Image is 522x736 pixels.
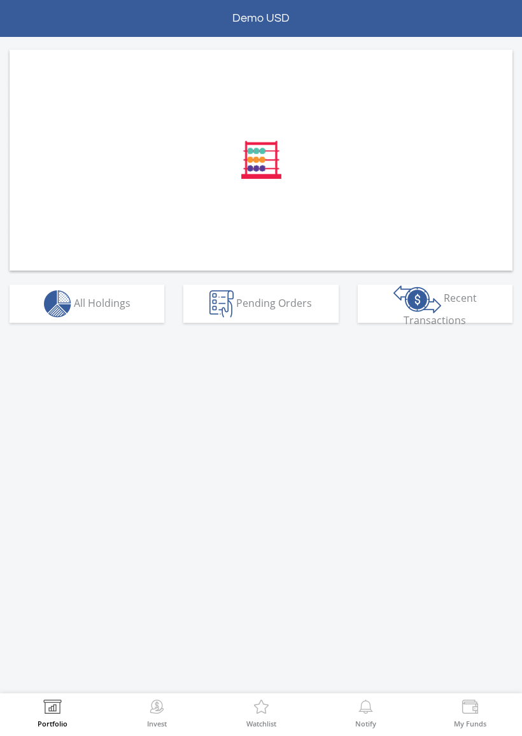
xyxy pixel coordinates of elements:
[355,720,376,727] label: Notify
[38,700,67,727] a: Portfolio
[246,720,276,727] label: Watchlist
[74,295,130,309] span: All Holdings
[358,285,512,323] button: Recent Transactions
[355,700,376,727] a: Notify
[454,720,486,727] label: My Funds
[10,285,164,323] button: All Holdings
[236,295,312,309] span: Pending Orders
[393,285,441,313] img: transactions-zar-wht.png
[147,700,167,727] a: Invest
[38,720,67,727] label: Portfolio
[44,290,71,318] img: holdings-wht.png
[356,700,376,718] img: View Notifications
[460,700,480,718] img: View Funds
[246,700,276,727] a: Watchlist
[209,290,234,318] img: pending_instructions-wht.png
[147,720,167,727] label: Invest
[183,285,338,323] button: Pending Orders
[43,700,62,718] img: View Portfolio
[251,700,271,718] img: Watchlist
[454,700,486,727] a: My Funds
[147,700,167,718] img: Invest Now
